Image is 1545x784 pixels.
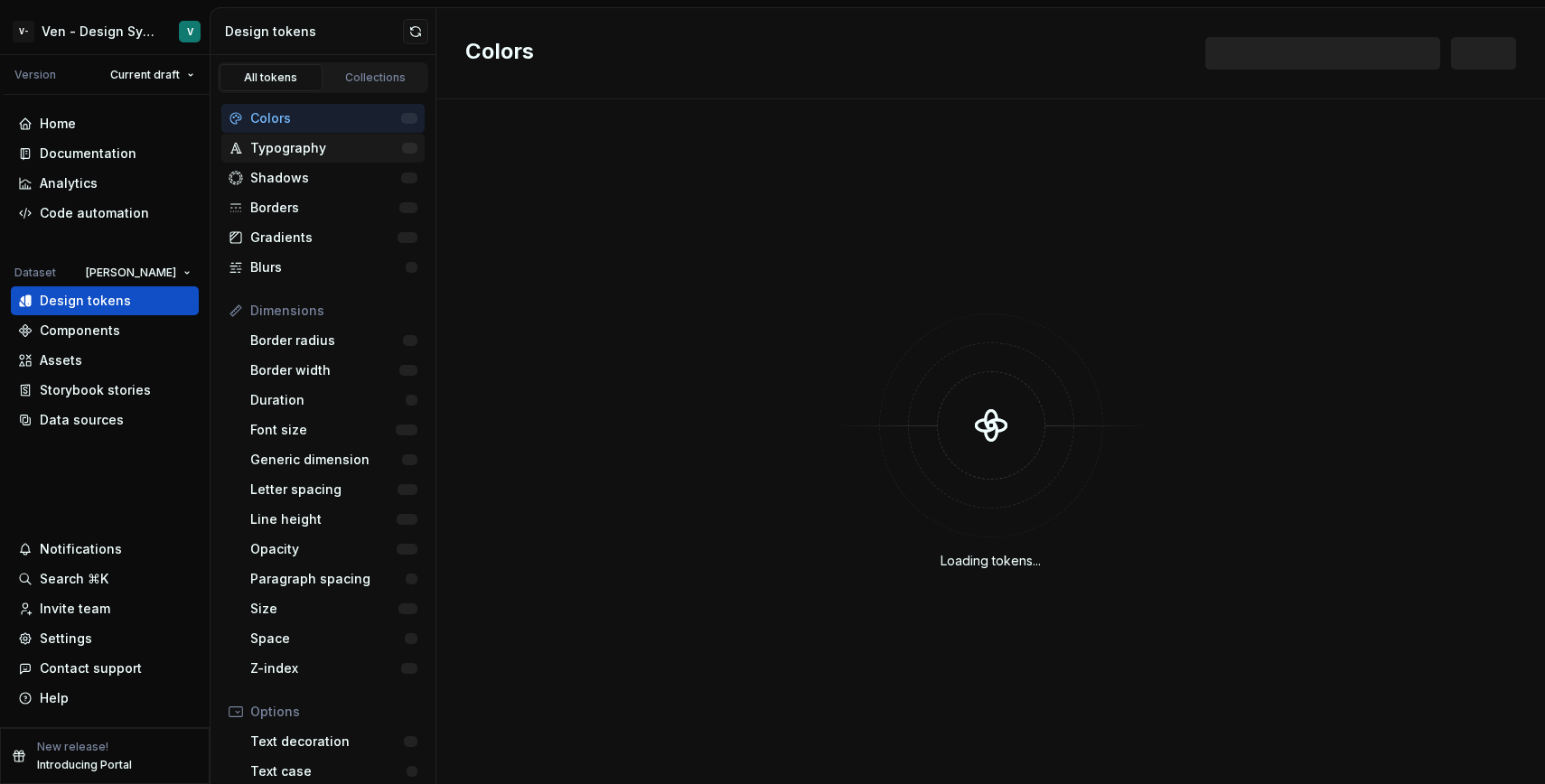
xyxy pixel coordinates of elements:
h2: Colors [465,37,534,70]
div: Ven - Design System Test [42,23,157,41]
div: Design tokens [40,292,131,310]
div: Border radius [250,331,403,350]
div: Letter spacing [250,481,398,499]
div: Opacity [250,540,397,558]
a: Opacity [243,535,425,564]
a: Generic dimension [243,445,425,474]
div: Font size [250,421,396,439]
a: Typography [221,134,425,163]
a: Design tokens [11,286,199,315]
button: [PERSON_NAME] [78,260,199,285]
a: Paragraph spacing [243,565,425,593]
div: Components [40,322,120,340]
button: V-Ven - Design System TestV [4,12,206,51]
div: Blurs [250,258,406,276]
a: Borders [221,193,425,222]
div: Border width [250,361,399,379]
a: Line height [243,505,425,534]
div: V- [13,21,34,42]
div: Dimensions [250,302,417,320]
div: Z-index [250,659,401,677]
div: Paragraph spacing [250,570,406,588]
a: Gradients [221,223,425,252]
a: Assets [11,346,199,375]
a: Documentation [11,139,199,168]
div: Storybook stories [40,381,151,399]
a: Analytics [11,169,199,198]
div: Text decoration [250,733,404,751]
a: Shadows [221,163,425,192]
div: Loading tokens... [941,552,1041,570]
div: Text case [250,762,407,780]
div: Space [250,630,405,648]
a: Border radius [243,326,425,355]
a: Storybook stories [11,376,199,405]
div: Colors [250,109,401,127]
div: Size [250,600,398,618]
a: Z-index [243,654,425,683]
div: Version [14,68,56,82]
button: Help [11,684,199,713]
p: New release! [37,740,108,754]
a: Border width [243,356,425,385]
div: Shadows [250,169,401,187]
div: Duration [250,391,406,409]
div: Settings [40,630,92,648]
div: Analytics [40,174,98,192]
div: Home [40,115,76,133]
div: Design tokens [225,23,403,41]
button: Search ⌘K [11,565,199,593]
div: Contact support [40,659,142,677]
div: Search ⌘K [40,570,108,588]
p: Introducing Portal [37,758,132,772]
div: Data sources [40,411,124,429]
div: Assets [40,351,82,369]
div: Dataset [14,266,56,280]
a: Size [243,594,425,623]
div: V [187,24,193,39]
div: Line height [250,510,397,528]
div: Notifications [40,540,122,558]
button: Contact support [11,654,199,683]
div: Collections [331,70,421,85]
div: Generic dimension [250,451,402,469]
span: [PERSON_NAME] [86,266,176,280]
a: Code automation [11,199,199,228]
a: Home [11,109,199,138]
a: Components [11,316,199,345]
a: Data sources [11,406,199,434]
a: Duration [243,386,425,415]
a: Settings [11,624,199,653]
div: Invite team [40,600,110,618]
button: Current draft [102,62,202,88]
a: Invite team [11,594,199,623]
a: Letter spacing [243,475,425,504]
a: Blurs [221,253,425,282]
button: Notifications [11,535,199,564]
a: Text decoration [243,727,425,756]
div: Documentation [40,145,136,163]
div: Typography [250,139,402,157]
div: Options [250,703,417,721]
div: Gradients [250,229,398,247]
span: Current draft [110,68,180,82]
div: Code automation [40,204,149,222]
div: Help [40,689,69,707]
a: Space [243,624,425,653]
a: Font size [243,415,425,444]
div: Borders [250,199,399,217]
div: All tokens [226,70,316,85]
a: Colors [221,104,425,133]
